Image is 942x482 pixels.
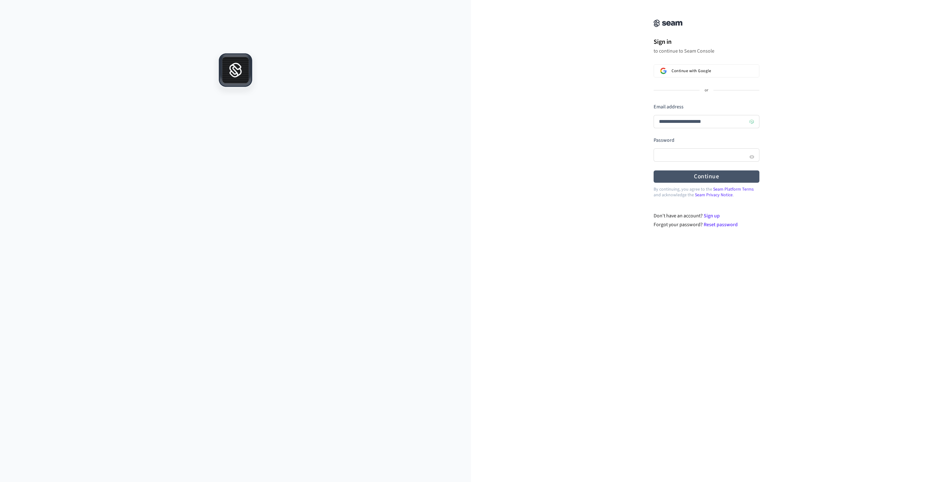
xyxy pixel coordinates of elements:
[654,64,759,77] button: Sign in with GoogleContinue with Google
[654,103,684,110] label: Email address
[704,212,720,219] a: Sign up
[654,37,759,47] h1: Sign in
[654,221,760,228] div: Forgot your password?
[654,186,759,198] p: By continuing, you agree to the and acknowledge the .
[660,68,667,74] img: Sign in with Google
[654,20,683,27] img: Seam Console
[748,153,756,161] button: Show password
[695,192,733,198] a: Seam Privacy Notice
[672,68,711,73] span: Continue with Google
[705,88,708,93] p: or
[654,137,674,144] label: Password
[704,221,738,228] a: Reset password
[713,186,754,192] a: Seam Platform Terms
[654,212,760,220] div: Don't have an account?
[654,48,759,54] p: to continue to Seam Console
[654,170,759,183] button: Continue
